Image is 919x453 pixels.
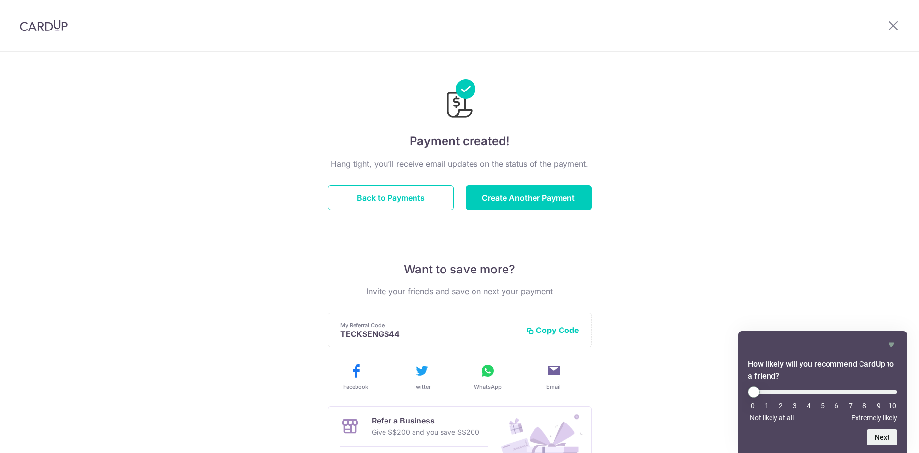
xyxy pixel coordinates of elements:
div: How likely will you recommend CardUp to a friend? Select an option from 0 to 10, with 0 being Not... [748,386,897,422]
button: Copy Code [526,325,579,335]
button: Back to Payments [328,185,454,210]
button: Twitter [393,363,451,391]
p: TECKSENGS44 [340,329,518,339]
li: 8 [860,402,869,410]
li: 3 [790,402,800,410]
span: WhatsApp [474,383,502,391]
li: 4 [804,402,814,410]
li: 1 [762,402,771,410]
li: 5 [818,402,828,410]
img: Payments [444,79,475,121]
button: Create Another Payment [466,185,592,210]
p: Hang tight, you’ll receive email updates on the status of the payment. [328,158,592,170]
p: My Referral Code [340,321,518,329]
li: 9 [874,402,884,410]
p: Invite your friends and save on next your payment [328,285,592,297]
span: Twitter [413,383,431,391]
h2: How likely will you recommend CardUp to a friend? Select an option from 0 to 10, with 0 being Not... [748,359,897,382]
div: How likely will you recommend CardUp to a friend? Select an option from 0 to 10, with 0 being Not... [748,339,897,445]
li: 7 [846,402,856,410]
li: 0 [748,402,758,410]
li: 10 [888,402,897,410]
p: Want to save more? [328,262,592,277]
li: 2 [776,402,786,410]
p: Refer a Business [372,415,479,426]
button: Next question [867,429,897,445]
button: Email [525,363,583,391]
li: 6 [831,402,841,410]
h4: Payment created! [328,132,592,150]
span: Facebook [343,383,368,391]
button: Hide survey [886,339,897,351]
button: Facebook [327,363,385,391]
span: Email [546,383,561,391]
button: WhatsApp [459,363,517,391]
span: Extremely likely [851,414,897,422]
img: CardUp [20,20,68,31]
p: Give S$200 and you save S$200 [372,426,479,438]
span: Not likely at all [750,414,794,422]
